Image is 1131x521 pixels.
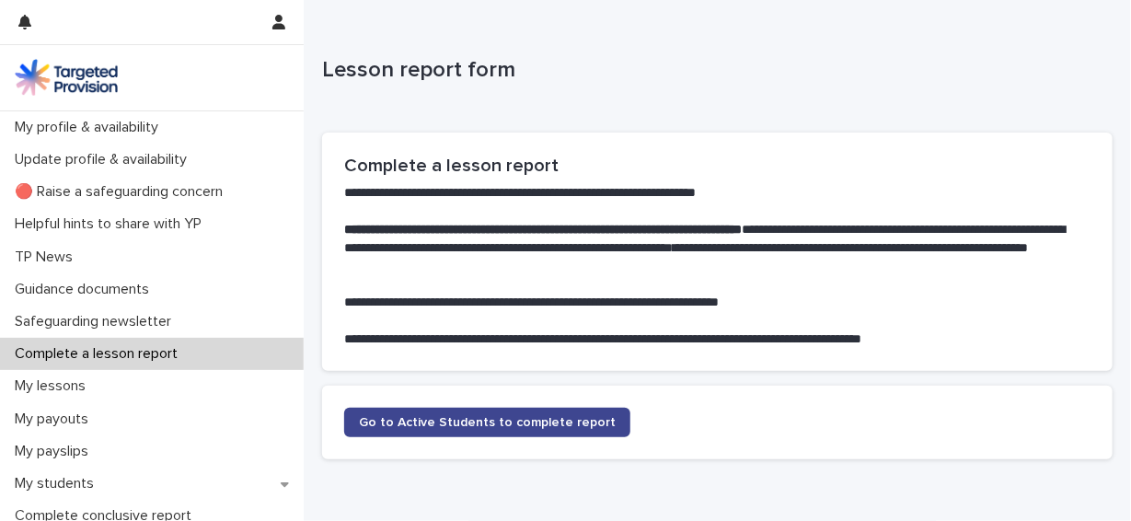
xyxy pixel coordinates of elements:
[7,281,164,298] p: Guidance documents
[15,59,118,96] img: M5nRWzHhSzIhMunXDL62
[7,119,173,136] p: My profile & availability
[7,183,237,201] p: 🔴 Raise a safeguarding concern
[7,249,87,266] p: TP News
[7,475,109,492] p: My students
[7,313,186,330] p: Safeguarding newsletter
[322,57,1105,84] p: Lesson report form
[7,377,100,395] p: My lessons
[344,155,1091,177] h2: Complete a lesson report
[7,151,202,168] p: Update profile & availability
[7,443,103,460] p: My payslips
[7,215,216,233] p: Helpful hints to share with YP
[7,345,192,363] p: Complete a lesson report
[359,416,616,429] span: Go to Active Students to complete report
[7,411,103,428] p: My payouts
[344,408,630,437] a: Go to Active Students to complete report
